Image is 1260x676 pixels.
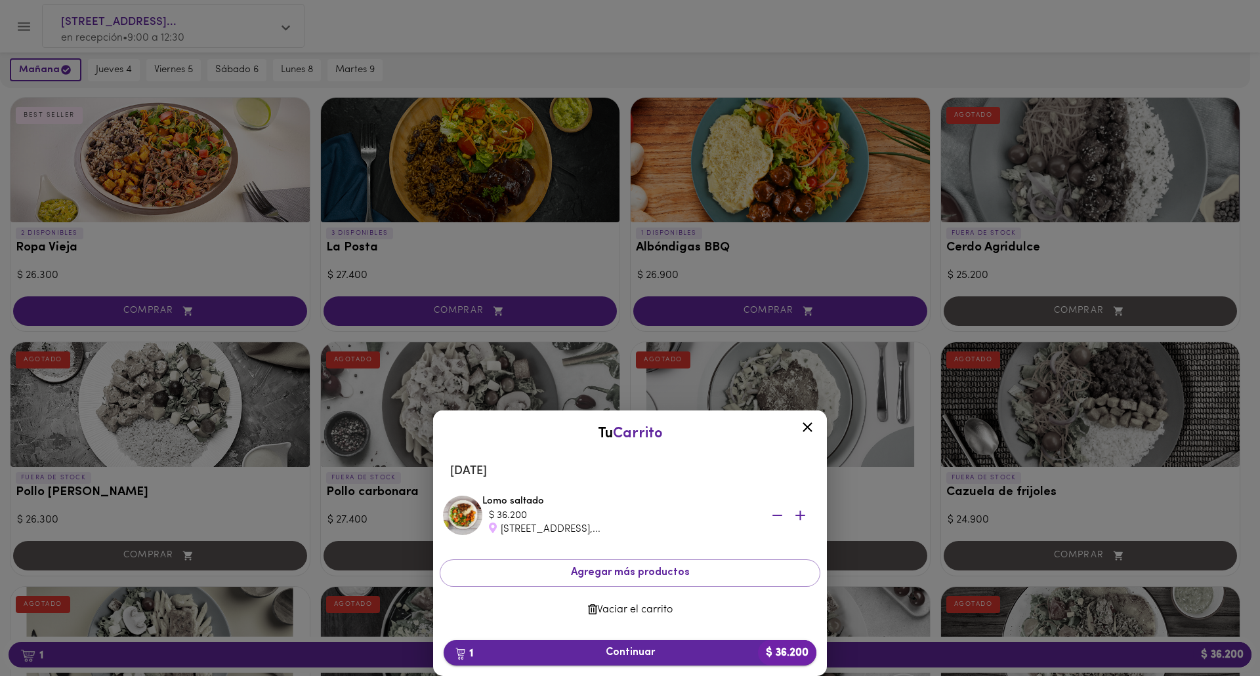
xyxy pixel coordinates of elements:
div: [STREET_ADDRESS],... [489,523,751,536]
span: Continuar [454,646,806,659]
b: $ 36.200 [758,640,816,666]
span: Carrito [613,426,663,441]
button: Vaciar el carrito [440,597,820,623]
div: $ 36.200 [489,509,751,523]
span: Vaciar el carrito [450,604,810,616]
button: 1Continuar$ 36.200 [444,640,816,666]
div: Lomo saltado [482,494,817,536]
b: 1 [448,645,481,662]
button: Agregar más productos [440,559,820,586]
span: Agregar más productos [451,567,809,579]
iframe: Messagebird Livechat Widget [1184,600,1247,663]
div: Tu [446,424,814,444]
img: Lomo saltado [443,496,482,535]
li: [DATE] [440,456,820,487]
img: cart.png [455,647,465,660]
